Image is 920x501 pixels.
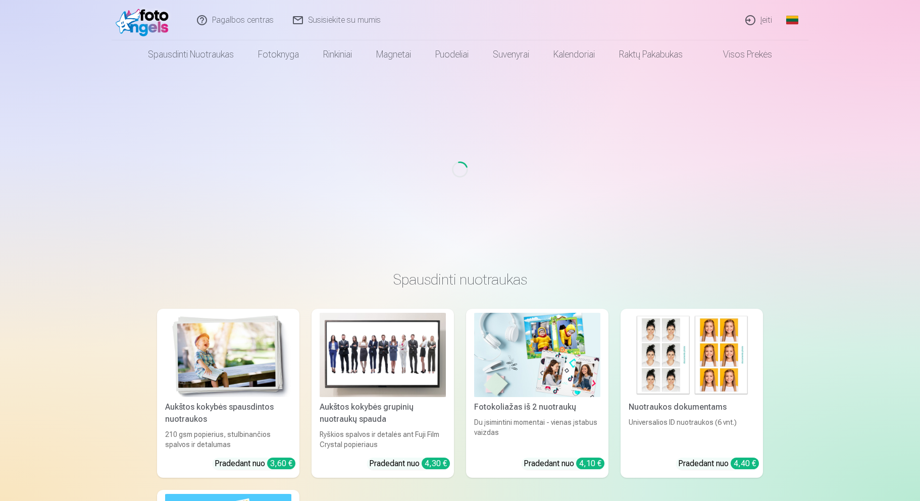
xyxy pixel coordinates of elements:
div: Pradedant nuo [524,458,604,470]
div: 4,10 € [576,458,604,469]
a: Magnetai [364,40,423,69]
a: Aukštos kokybės spausdintos nuotraukos Aukštos kokybės spausdintos nuotraukos210 gsm popierius, s... [157,309,299,478]
div: Aukštos kokybės spausdintos nuotraukos [161,401,295,425]
div: 210 gsm popierius, stulbinančios spalvos ir detalumas [161,429,295,450]
a: Rinkiniai [311,40,364,69]
a: Nuotraukos dokumentamsNuotraukos dokumentamsUniversalios ID nuotraukos (6 vnt.)Pradedant nuo 4,40 € [621,309,763,478]
div: Universalios ID nuotraukos (6 vnt.) [625,417,759,450]
div: 4,30 € [422,458,450,469]
div: Pradedant nuo [678,458,759,470]
img: Nuotraukos dokumentams [629,313,755,397]
div: 3,60 € [267,458,295,469]
img: Aukštos kokybės spausdintos nuotraukos [165,313,291,397]
div: Fotokoliažas iš 2 nuotraukų [470,401,604,413]
div: Nuotraukos dokumentams [625,401,759,413]
a: Raktų pakabukas [607,40,695,69]
a: Aukštos kokybės grupinių nuotraukų spaudaAukštos kokybės grupinių nuotraukų spaudaRyškios spalvos... [312,309,454,478]
a: Spausdinti nuotraukas [136,40,246,69]
div: 4,40 € [731,458,759,469]
div: Ryškios spalvos ir detalės ant Fuji Film Crystal popieriaus [316,429,450,450]
div: Pradedant nuo [215,458,295,470]
a: Fotoknyga [246,40,311,69]
a: Suvenyrai [481,40,541,69]
a: Fotokoliažas iš 2 nuotraukųFotokoliažas iš 2 nuotraukųDu įsimintini momentai - vienas įstabus vai... [466,309,608,478]
div: Aukštos kokybės grupinių nuotraukų spauda [316,401,450,425]
div: Du įsimintini momentai - vienas įstabus vaizdas [470,417,604,450]
a: Puodeliai [423,40,481,69]
img: Aukštos kokybės grupinių nuotraukų spauda [320,313,446,397]
div: Pradedant nuo [369,458,450,470]
h3: Spausdinti nuotraukas [165,270,755,289]
img: /fa2 [116,4,174,36]
img: Fotokoliažas iš 2 nuotraukų [474,313,600,397]
a: Visos prekės [695,40,784,69]
a: Kalendoriai [541,40,607,69]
